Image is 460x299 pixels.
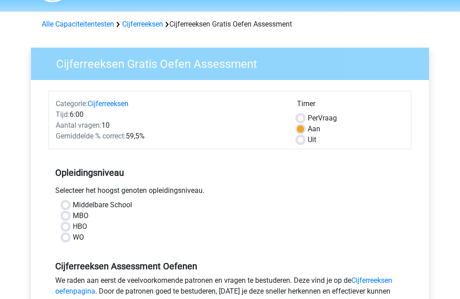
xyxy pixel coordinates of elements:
a: Cijferreeksen [88,99,128,108]
div: 6:00 [49,109,290,120]
h5: Cijferreeksen Assessment Oefenen [55,261,405,272]
span: Tijd: [56,110,70,119]
div: Selecteer het hoogst genoten opleidingsniveau. [49,185,411,200]
label: HBO [73,221,87,232]
span: Gemiddelde % correct: [56,132,126,140]
label: Middelbare School [73,200,132,210]
a: Alle Capaciteitentesten [42,20,114,28]
span: Per [308,114,318,122]
div: 59,5% [49,131,290,142]
label: Vraag [308,113,337,124]
h3: Cijferreeksen Gratis Oefen Assessment [45,54,422,71]
label: Uit [308,134,316,145]
div: Timer [297,98,404,113]
div: Cijferreeksen Gratis Oefen Assessment [38,19,422,30]
label: Aan [308,124,320,134]
h5: Opleidingsniveau [55,164,405,182]
a: Cijferreeksen [122,20,163,28]
label: WO [73,232,84,243]
label: MBO [73,210,88,221]
div: 10 [49,120,290,131]
span: Categorie: [56,99,88,108]
span: Aantal vragen: [56,121,102,129]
